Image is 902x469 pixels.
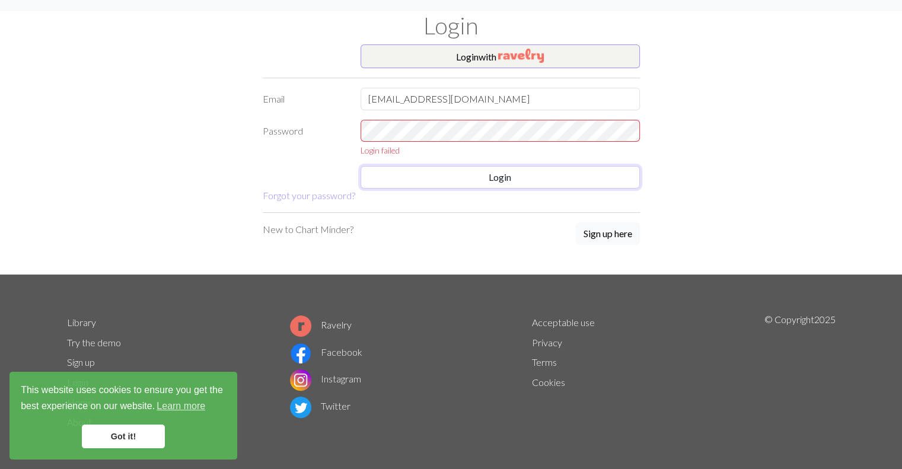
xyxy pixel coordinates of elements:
a: Try the demo [67,337,121,348]
p: New to Chart Minder? [263,222,353,237]
a: Library [67,317,96,328]
a: Instagram [290,373,361,384]
span: This website uses cookies to ensure you get the best experience on our website. [21,383,226,415]
a: Sign up here [576,222,640,246]
a: Acceptable use [532,317,595,328]
label: Password [256,120,353,157]
h1: Login [60,11,843,40]
a: Facebook [290,346,362,358]
a: Twitter [290,400,350,411]
img: Ravelry logo [290,315,311,337]
label: Email [256,88,353,110]
button: Login [361,166,640,189]
button: Loginwith [361,44,640,68]
a: learn more about cookies [155,397,207,415]
div: Login failed [361,144,640,157]
a: Ravelry [290,319,352,330]
img: Facebook logo [290,343,311,364]
a: Privacy [532,337,562,348]
a: Cookies [532,377,565,388]
button: Sign up here [576,222,640,245]
img: Ravelry [498,49,544,63]
a: Terms [532,356,557,368]
a: Sign up [67,356,95,368]
a: Forgot your password? [263,190,355,201]
img: Instagram logo [290,369,311,391]
div: cookieconsent [9,372,237,460]
p: © Copyright 2025 [764,312,835,432]
img: Twitter logo [290,397,311,418]
a: dismiss cookie message [82,425,165,448]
